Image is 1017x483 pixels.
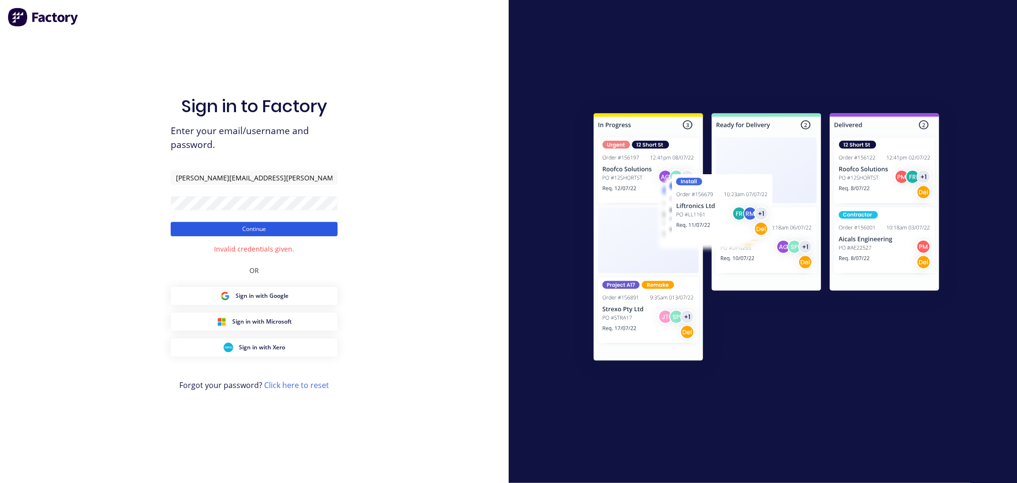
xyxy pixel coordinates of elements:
[171,222,338,236] button: Continue
[236,292,288,300] span: Sign in with Google
[214,244,294,254] div: Invalid credentials given.
[171,287,338,305] button: Google Sign inSign in with Google
[181,96,327,116] h1: Sign in to Factory
[249,254,259,287] div: OR
[239,343,285,352] span: Sign in with Xero
[220,291,230,301] img: Google Sign in
[264,380,329,390] a: Click here to reset
[8,8,79,27] img: Factory
[171,170,338,185] input: Email/Username
[171,124,338,152] span: Enter your email/username and password.
[171,313,338,331] button: Microsoft Sign inSign in with Microsoft
[171,338,338,357] button: Xero Sign inSign in with Xero
[573,94,960,383] img: Sign in
[179,379,329,391] span: Forgot your password?
[224,343,233,352] img: Xero Sign in
[232,317,292,326] span: Sign in with Microsoft
[217,317,226,326] img: Microsoft Sign in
